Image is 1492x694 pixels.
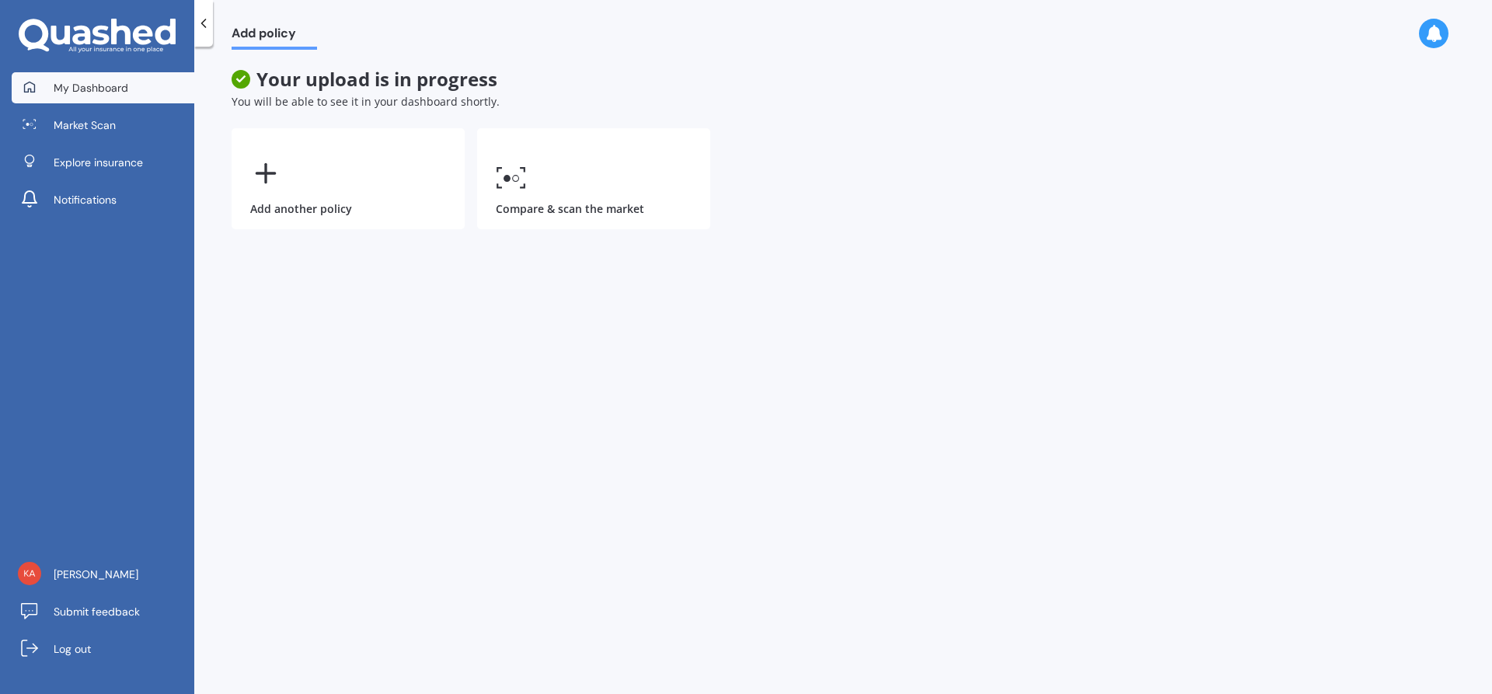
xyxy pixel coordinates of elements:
[12,72,194,103] a: My Dashboard
[54,117,116,133] span: Market Scan
[477,128,710,229] a: Compare & scan the market
[54,155,143,170] span: Explore insurance
[232,128,465,229] div: Add another policy
[18,562,41,585] img: 2aef89f7aa9779d7a7423bb09456ac5e
[12,633,194,664] a: Log out
[54,567,138,582] span: [PERSON_NAME]
[54,604,140,619] span: Submit feedback
[12,559,194,590] a: [PERSON_NAME]
[54,641,91,657] span: Log out
[12,147,194,178] a: Explore insurance
[12,184,194,215] a: Notifications
[232,94,500,109] span: You will be able to see it in your dashboard shortly.
[54,80,128,96] span: My Dashboard
[232,26,317,47] span: Add policy
[232,68,1086,91] span: Your upload is in progress
[54,192,117,208] span: Notifications
[12,596,194,627] a: Submit feedback
[12,110,194,141] a: Market Scan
